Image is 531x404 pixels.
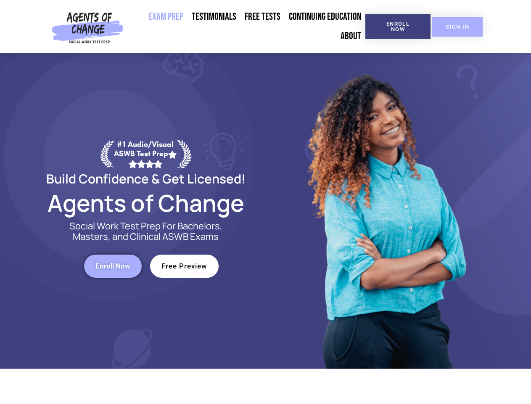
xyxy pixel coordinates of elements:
[26,193,266,213] h2: Agents of Change
[285,7,365,27] a: Continuing Education
[150,255,219,278] a: Free Preview
[240,7,285,27] a: Free Tests
[95,263,130,270] span: Enroll Now
[127,7,365,46] nav: Menu
[365,14,431,39] a: Enroll Now
[446,24,469,29] span: SIGN IN
[161,263,207,270] span: Free Preview
[26,173,266,185] h2: Build Confidence & Get Licensed!
[188,7,240,27] a: Testimonials
[60,221,232,242] p: Social Work Test Prep For Bachelors, Masters, and Clinical ASWB Exams
[114,140,177,168] div: #1 Audio/Visual ASWB Test Prep
[379,21,417,32] span: Enroll Now
[84,255,142,278] a: Enroll Now
[432,17,483,37] a: SIGN IN
[144,7,188,27] a: Exam Prep
[336,27,365,46] a: About
[301,53,470,369] img: Website Image 1 (1)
